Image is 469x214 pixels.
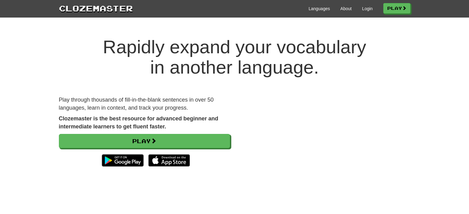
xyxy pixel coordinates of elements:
[148,154,190,167] img: Download_on_the_App_Store_Badge_US-UK_135x40-25178aeef6eb6b83b96f5f2d004eda3bffbb37122de64afbaef7...
[99,151,146,170] img: Get it on Google Play
[362,6,372,12] a: Login
[59,2,133,14] a: Clozemaster
[59,115,218,130] strong: Clozemaster is the best resource for advanced beginner and intermediate learners to get fluent fa...
[309,6,330,12] a: Languages
[59,134,230,148] a: Play
[383,3,410,14] a: Play
[59,96,230,112] p: Play through thousands of fill-in-the-blank sentences in over 50 languages, learn in context, and...
[340,6,352,12] a: About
